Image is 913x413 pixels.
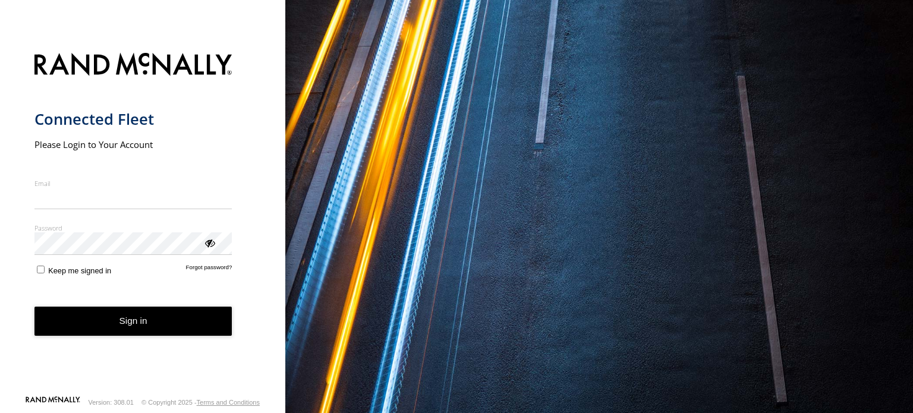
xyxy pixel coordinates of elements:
label: Email [34,179,232,188]
label: Password [34,223,232,232]
span: Keep me signed in [48,266,111,275]
button: Sign in [34,307,232,336]
a: Visit our Website [26,396,80,408]
a: Terms and Conditions [197,399,260,406]
form: main [34,46,251,395]
h1: Connected Fleet [34,109,232,129]
div: ViewPassword [203,237,215,248]
h2: Please Login to Your Account [34,138,232,150]
a: Forgot password? [186,264,232,275]
div: Version: 308.01 [89,399,134,406]
div: © Copyright 2025 - [141,399,260,406]
input: Keep me signed in [37,266,45,273]
img: Rand McNally [34,51,232,81]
